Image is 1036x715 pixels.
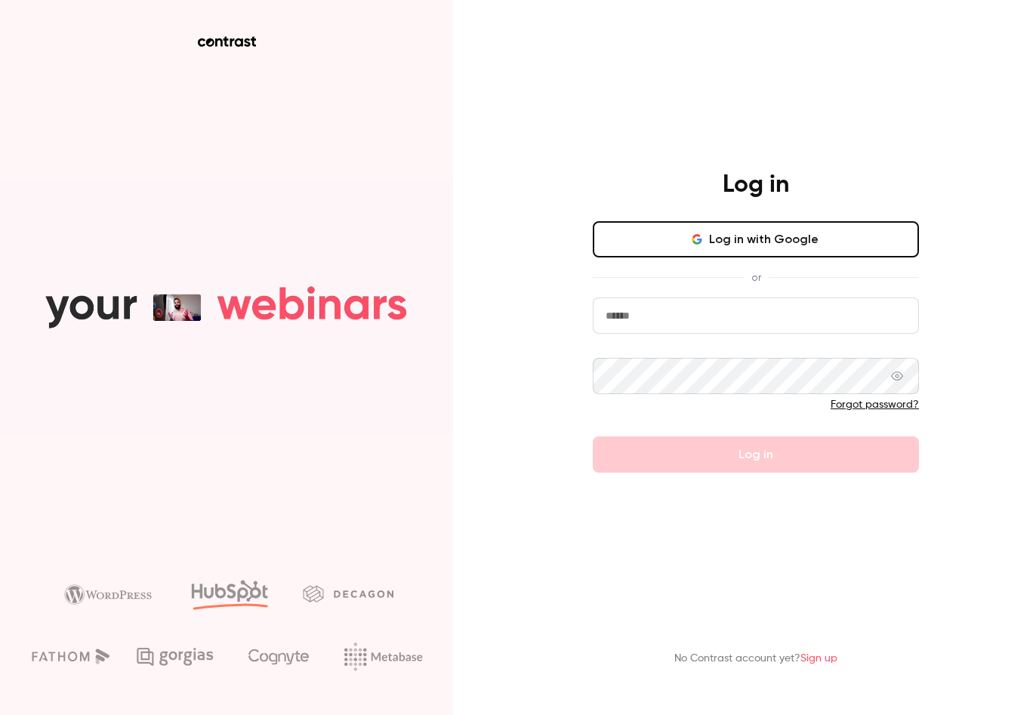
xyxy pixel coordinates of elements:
img: decagon [303,585,393,602]
h4: Log in [723,170,789,200]
a: Sign up [800,653,837,664]
a: Forgot password? [831,399,919,410]
p: No Contrast account yet? [674,651,837,667]
button: Log in with Google [593,221,919,257]
span: or [744,270,769,285]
